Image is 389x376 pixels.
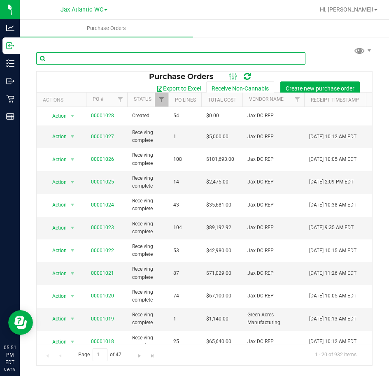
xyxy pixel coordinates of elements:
span: Action [45,290,67,302]
span: Receiving complete [132,334,163,350]
a: Go to the last page [147,348,158,360]
a: 00001018 [91,339,114,344]
a: PO Lines [175,97,196,103]
span: select [68,110,78,122]
span: 74 [173,292,196,300]
span: select [68,313,78,325]
a: Filter [155,93,168,107]
span: 87 [173,269,196,277]
span: $71,029.00 [206,269,231,277]
inline-svg: Reports [6,112,14,121]
span: Action [45,336,67,348]
a: 00001023 [91,225,114,230]
span: 1 [173,315,196,323]
span: 53 [173,247,196,255]
a: 00001021 [91,270,114,276]
button: Create new purchase order [280,81,360,95]
span: Hi, [PERSON_NAME]! [320,6,373,13]
span: Receiving complete [132,311,163,327]
span: $2,475.00 [206,178,228,186]
span: 43 [173,201,196,209]
span: $67,100.00 [206,292,231,300]
span: Receiving complete [132,288,163,304]
span: $101,693.00 [206,156,234,163]
a: PO # [93,96,103,102]
span: Create new purchase order [286,85,354,92]
span: [DATE] 10:38 AM EDT [309,201,356,209]
a: Filter [291,93,304,107]
span: select [68,154,78,165]
span: Jax DC REP [247,156,299,163]
span: Page of 47 [71,348,128,361]
inline-svg: Retail [6,95,14,103]
span: Jax DC REP [247,224,299,232]
span: Action [45,268,67,279]
span: $65,640.00 [206,338,231,346]
span: Green Acres Manufacturing [247,311,299,327]
span: Receiving complete [132,265,163,281]
span: 14 [173,178,196,186]
span: [DATE] 9:35 AM EDT [309,224,354,232]
span: [DATE] 2:09 PM EDT [309,178,354,186]
span: 108 [173,156,196,163]
span: 25 [173,338,196,346]
a: 00001026 [91,156,114,162]
span: [DATE] 11:26 AM EDT [309,269,356,277]
span: Action [45,176,67,188]
span: $5,000.00 [206,133,228,141]
input: Search Purchase Order ID, Vendor Name and Ref Field 1 [36,52,305,65]
span: Receiving complete [132,220,163,236]
span: [DATE] 10:13 AM EDT [309,315,356,323]
span: [DATE] 10:12 AM EDT [309,338,356,346]
span: [DATE] 10:05 AM EDT [309,292,356,300]
span: Action [45,110,67,122]
span: $1,140.00 [206,315,228,323]
span: Purchase Orders [76,25,137,32]
a: 00001024 [91,202,114,208]
span: Receiving complete [132,129,163,144]
span: Jax DC REP [247,292,299,300]
span: Jax DC REP [247,269,299,277]
span: $89,192.92 [206,224,231,232]
span: Jax DC REP [247,133,299,141]
span: Jax DC REP [247,247,299,255]
span: [DATE] 10:12 AM EDT [309,133,356,141]
inline-svg: Outbound [6,77,14,85]
span: Purchase Orders [149,72,222,81]
a: Go to the next page [134,348,146,360]
a: 00001020 [91,293,114,299]
span: [DATE] 10:15 AM EDT [309,247,356,255]
a: Filter [114,93,127,107]
a: Vendor Name [249,96,284,102]
span: Receiving complete [132,151,163,167]
span: Action [45,245,67,256]
inline-svg: Analytics [6,24,14,32]
span: select [68,222,78,234]
button: Export to Excel [151,81,206,95]
span: $0.00 [206,112,219,120]
input: 1 [93,348,107,361]
span: select [68,131,78,142]
span: Action [45,222,67,234]
div: Actions [43,97,83,103]
span: select [68,268,78,279]
span: Jax DC REP [247,112,299,120]
a: Total Cost [208,97,236,103]
span: Created [132,112,163,120]
a: 00001028 [91,113,114,118]
span: 104 [173,224,196,232]
span: $42,980.00 [206,247,231,255]
a: 00001019 [91,316,114,322]
a: 00001025 [91,179,114,185]
span: Receiving complete [132,197,163,213]
span: select [68,336,78,348]
a: 00001022 [91,248,114,253]
span: select [68,290,78,302]
span: Action [45,199,67,211]
span: 54 [173,112,196,120]
span: Receiving complete [132,243,163,258]
span: Jax DC REP [247,201,299,209]
inline-svg: Inventory [6,59,14,67]
span: Action [45,131,67,142]
span: select [68,245,78,256]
